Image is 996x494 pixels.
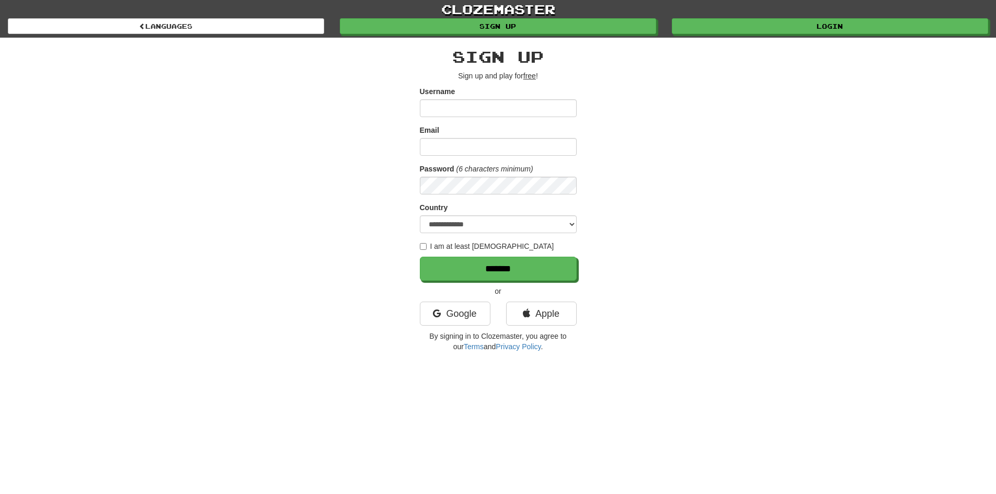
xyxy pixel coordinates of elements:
p: By signing in to Clozemaster, you agree to our and . [420,331,577,352]
a: Login [672,18,988,34]
a: Privacy Policy [496,342,541,351]
label: Password [420,164,454,174]
a: Sign up [340,18,656,34]
em: (6 characters minimum) [456,165,533,173]
label: I am at least [DEMOGRAPHIC_DATA] [420,241,554,251]
p: Sign up and play for ! [420,71,577,81]
label: Username [420,86,455,97]
label: Email [420,125,439,135]
input: I am at least [DEMOGRAPHIC_DATA] [420,243,427,250]
p: or [420,286,577,296]
a: Google [420,302,490,326]
label: Country [420,202,448,213]
h2: Sign up [420,48,577,65]
a: Apple [506,302,577,326]
a: Terms [464,342,484,351]
a: Languages [8,18,324,34]
u: free [523,72,536,80]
